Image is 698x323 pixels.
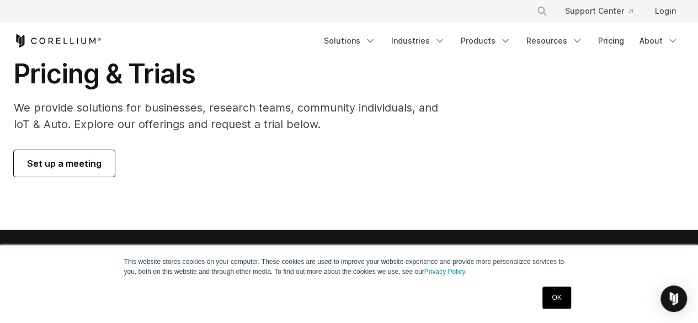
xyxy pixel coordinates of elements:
div: Navigation Menu [523,1,685,21]
a: Login [646,1,685,21]
a: OK [542,287,571,309]
div: Open Intercom Messenger [660,285,687,312]
div: Navigation Menu [317,31,685,51]
a: Set up a meeting [14,150,115,177]
a: Products [454,31,518,51]
p: This website stores cookies on your computer. These cookies are used to improve your website expe... [124,257,574,277]
a: Pricing [592,31,631,51]
a: Industries [385,31,452,51]
span: Set up a meeting [27,157,102,170]
a: Corellium Home [14,34,102,47]
a: Privacy Policy. [424,268,467,276]
a: Solutions [317,31,382,51]
p: We provide solutions for businesses, research teams, community individuals, and IoT & Auto. Explo... [14,99,454,133]
a: About [633,31,685,51]
a: Resources [520,31,589,51]
button: Search [532,1,552,21]
h1: Pricing & Trials [14,57,454,91]
a: Support Center [556,1,642,21]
